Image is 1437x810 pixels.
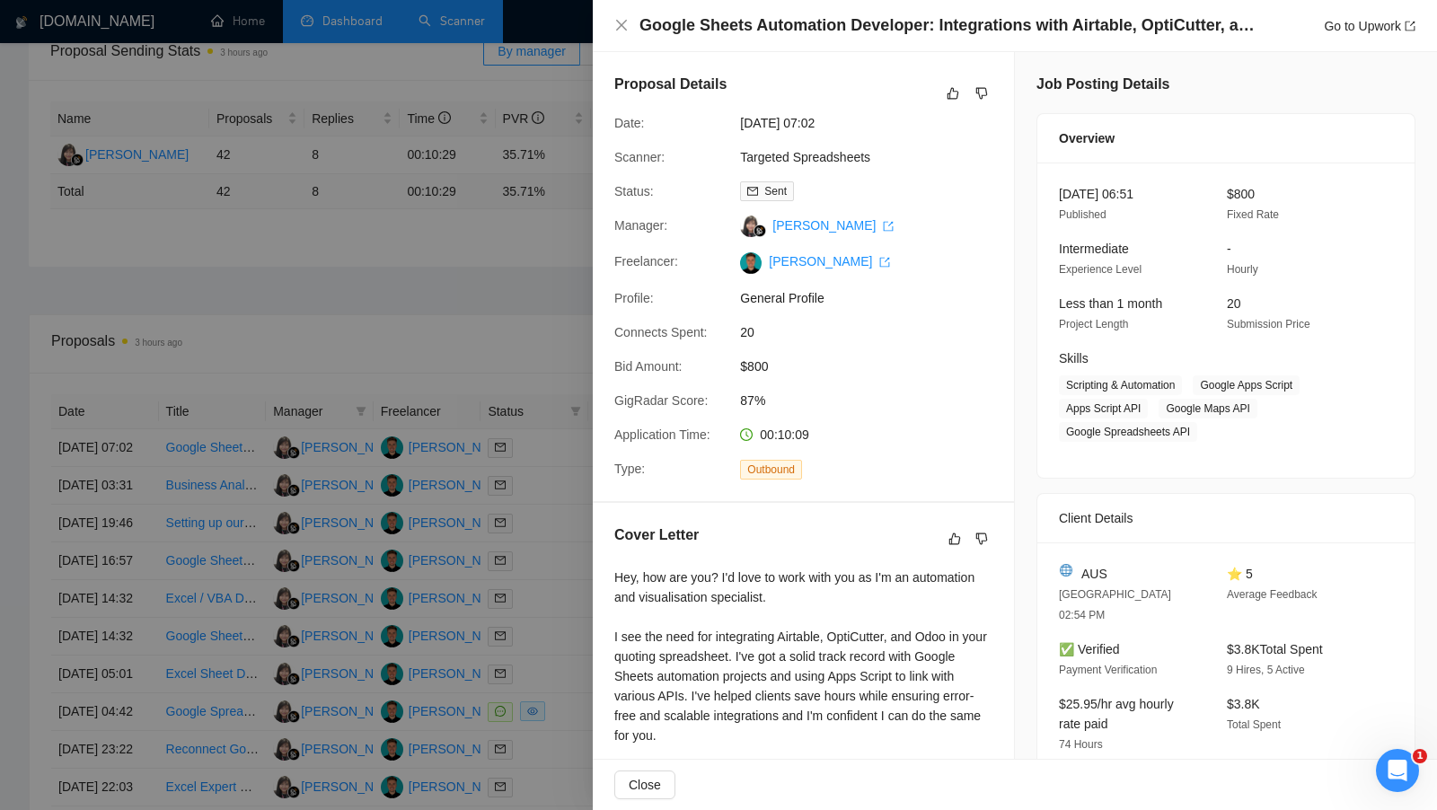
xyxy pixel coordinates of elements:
[769,254,890,269] a: [PERSON_NAME] export
[740,322,1009,342] span: 20
[1227,187,1255,201] span: $800
[614,74,727,95] h5: Proposal Details
[1036,74,1169,95] h5: Job Posting Details
[1159,399,1256,418] span: Google Maps API
[614,359,683,374] span: Bid Amount:
[1059,296,1162,311] span: Less than 1 month
[1227,697,1260,711] span: $3.8K
[1227,642,1323,656] span: $3.8K Total Spent
[975,86,988,101] span: dislike
[1193,375,1300,395] span: Google Apps Script
[1227,567,1253,581] span: ⭐ 5
[1060,564,1072,577] img: 🌐
[1405,21,1415,31] span: export
[1059,351,1089,365] span: Skills
[1059,187,1133,201] span: [DATE] 06:51
[971,83,992,104] button: dislike
[1227,242,1231,256] span: -
[944,528,965,550] button: like
[1227,664,1305,676] span: 9 Hires, 5 Active
[747,186,758,197] span: mail
[614,427,710,442] span: Application Time:
[740,150,870,164] a: Targeted Spreadsheets
[1059,128,1115,148] span: Overview
[629,775,661,795] span: Close
[740,460,802,480] span: Outbound
[1059,697,1174,731] span: $25.95/hr avg hourly rate paid
[740,391,1009,410] span: 87%
[754,225,766,237] img: gigradar-bm.png
[1059,588,1171,621] span: [GEOGRAPHIC_DATA] 02:54 PM
[639,14,1259,37] h4: Google Sheets Automation Developer: Integrations with Airtable, OptiCutter, and Odoo
[1227,318,1310,330] span: Submission Price
[1227,296,1241,311] span: 20
[614,524,699,546] h5: Cover Letter
[740,288,1009,308] span: General Profile
[942,83,964,104] button: like
[971,528,992,550] button: dislike
[614,770,675,799] button: Close
[740,113,1009,133] span: [DATE] 07:02
[614,18,629,33] button: Close
[740,428,753,441] span: clock-circle
[975,532,988,546] span: dislike
[614,462,645,476] span: Type:
[614,116,644,130] span: Date:
[760,427,809,442] span: 00:10:09
[879,257,890,268] span: export
[1413,749,1427,763] span: 1
[614,393,708,408] span: GigRadar Score:
[614,150,665,164] span: Scanner:
[614,254,678,269] span: Freelancer:
[1059,318,1128,330] span: Project Length
[1324,19,1415,33] a: Go to Upworkexport
[1376,749,1419,792] iframe: Intercom live chat
[1227,208,1279,221] span: Fixed Rate
[1059,422,1197,442] span: Google Spreadsheets API
[1059,263,1142,276] span: Experience Level
[1059,642,1120,656] span: ✅ Verified
[764,185,787,198] span: Sent
[614,291,654,305] span: Profile:
[614,218,667,233] span: Manager:
[1227,263,1258,276] span: Hourly
[740,357,1009,376] span: $800
[1059,664,1157,676] span: Payment Verification
[1059,494,1393,542] div: Client Details
[1059,375,1182,395] span: Scripting & Automation
[1227,588,1318,601] span: Average Feedback
[948,532,961,546] span: like
[1059,738,1103,751] span: 74 Hours
[883,221,894,232] span: export
[947,86,959,101] span: like
[1059,242,1129,256] span: Intermediate
[614,18,629,32] span: close
[614,184,654,198] span: Status:
[614,325,708,339] span: Connects Spent:
[740,252,762,274] img: c1j0cxkLgPF0If29Emer0PzsV8czKJJNHBg2AzjOHnLKbm8YtsCOv2nFILezq_7Tr5
[1227,718,1281,731] span: Total Spent
[772,218,894,233] a: [PERSON_NAME] export
[1081,564,1107,584] span: AUS
[1059,399,1148,418] span: Apps Script API
[1059,208,1106,221] span: Published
